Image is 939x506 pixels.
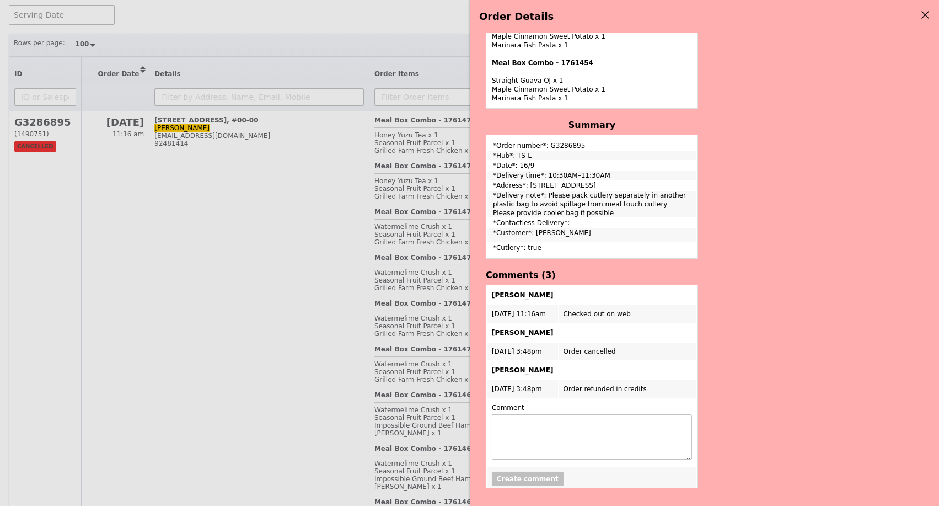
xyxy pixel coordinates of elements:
[487,219,696,227] td: *Contactless Delivery*:
[559,343,696,360] td: Order cancelled
[492,348,542,355] span: [DATE] 3:48pm
[487,151,696,160] td: *Hub*: TS-L
[486,120,698,130] h4: Summary
[487,181,696,190] td: *Address*: [STREET_ADDRESS]
[487,161,696,170] td: *Date*: 16/9
[487,243,696,257] td: *Cutlery*: true
[559,305,696,323] td: Checked out on web
[492,310,546,318] span: [DATE] 11:16am
[492,472,564,486] button: Create comment
[492,329,554,337] b: [PERSON_NAME]
[492,291,554,299] b: [PERSON_NAME]
[487,228,696,242] td: *Customer*: [PERSON_NAME]
[559,380,696,398] td: Order refunded in credits
[492,403,524,412] label: Comment
[487,136,696,150] td: *Order number*: G3286895
[492,58,692,67] h4: Meal Box Combo - 1761454
[492,385,542,393] span: [DATE] 3:48pm
[492,366,554,374] b: [PERSON_NAME]
[479,10,554,22] span: Order Details
[492,58,692,103] div: Straight Guava OJ x 1 Maple Cinnamon Sweet Potato x 1 Marinara Fish Pasta x 1
[487,171,696,180] td: *Delivery time*: 10:30AM–11:30AM
[486,270,698,280] h4: Comments (3)
[487,191,696,217] td: *Delivery note*: Please pack cutlery separately in another plastic bag to avoid spillage from mea...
